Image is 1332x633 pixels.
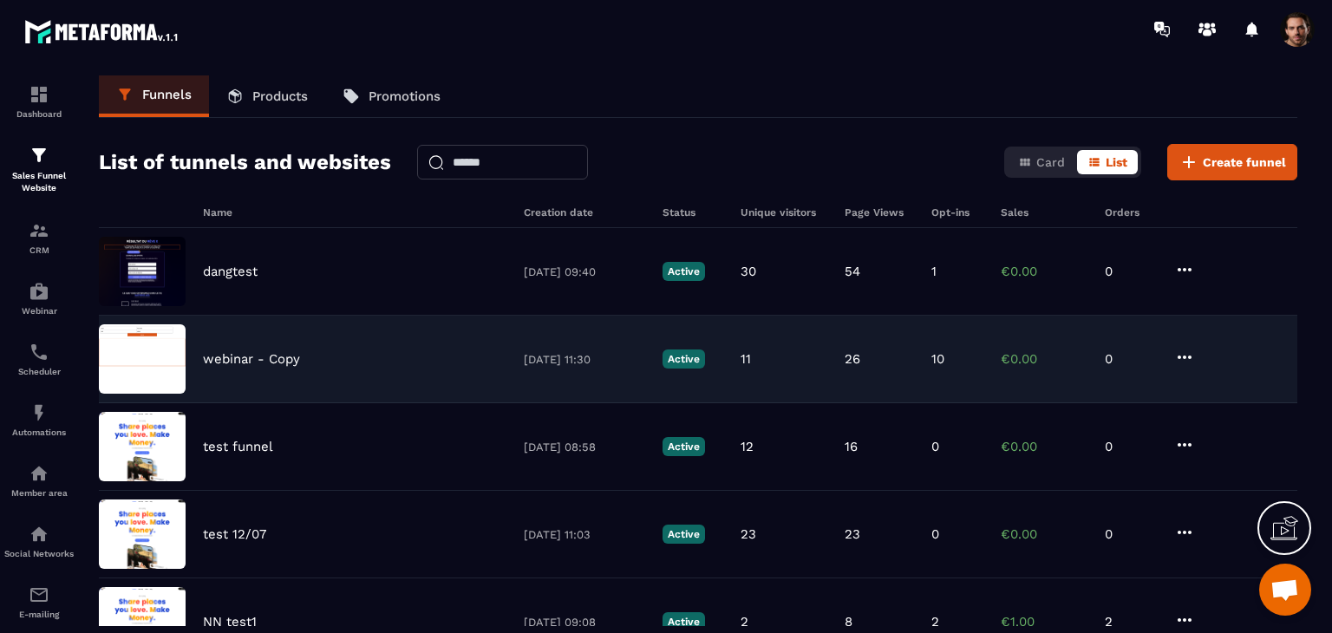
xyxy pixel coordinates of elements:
[1106,155,1127,169] span: List
[4,207,74,268] a: formationformationCRM
[663,437,705,456] p: Active
[1105,614,1157,630] p: 2
[203,264,258,279] p: dangtest
[741,206,827,219] h6: Unique visitors
[524,528,645,541] p: [DATE] 11:03
[931,439,939,454] p: 0
[4,109,74,119] p: Dashboard
[203,614,257,630] p: NN test1
[29,463,49,484] img: automations
[931,264,937,279] p: 1
[24,16,180,47] img: logo
[1001,351,1087,367] p: €0.00
[4,549,74,558] p: Social Networks
[845,526,860,542] p: 23
[931,351,944,367] p: 10
[29,584,49,605] img: email
[1001,526,1087,542] p: €0.00
[1105,351,1157,367] p: 0
[99,237,186,306] img: image
[845,439,858,454] p: 16
[845,264,860,279] p: 54
[1077,150,1138,174] button: List
[4,132,74,207] a: formationformationSales Funnel Website
[931,526,939,542] p: 0
[1105,264,1157,279] p: 0
[663,262,705,281] p: Active
[29,145,49,166] img: formation
[4,329,74,389] a: schedulerschedulerScheduler
[99,499,186,569] img: image
[1001,614,1087,630] p: €1.00
[99,145,391,179] h2: List of tunnels and websites
[4,511,74,571] a: social-networksocial-networkSocial Networks
[4,245,74,255] p: CRM
[4,427,74,437] p: Automations
[203,351,300,367] p: webinar - Copy
[663,525,705,544] p: Active
[845,614,852,630] p: 8
[99,324,186,394] img: image
[845,206,914,219] h6: Page Views
[931,614,939,630] p: 2
[1036,155,1065,169] span: Card
[29,524,49,545] img: social-network
[4,488,74,498] p: Member area
[524,440,645,454] p: [DATE] 08:58
[1105,439,1157,454] p: 0
[741,264,756,279] p: 30
[524,206,645,219] h6: Creation date
[142,87,192,102] p: Funnels
[1203,153,1286,171] span: Create funnel
[524,265,645,278] p: [DATE] 09:40
[4,306,74,316] p: Webinar
[203,439,273,454] p: test funnel
[29,342,49,362] img: scheduler
[524,616,645,629] p: [DATE] 09:08
[4,367,74,376] p: Scheduler
[4,450,74,511] a: automationsautomationsMember area
[4,389,74,450] a: automationsautomationsAutomations
[203,206,506,219] h6: Name
[203,526,266,542] p: test 12/07
[4,571,74,632] a: emailemailE-mailing
[1105,206,1157,219] h6: Orders
[29,402,49,423] img: automations
[252,88,308,104] p: Products
[209,75,325,117] a: Products
[1167,144,1297,180] button: Create funnel
[4,610,74,619] p: E-mailing
[1001,264,1087,279] p: €0.00
[741,526,756,542] p: 23
[4,71,74,132] a: formationformationDashboard
[1259,564,1311,616] a: Mở cuộc trò chuyện
[369,88,441,104] p: Promotions
[29,220,49,241] img: formation
[1008,150,1075,174] button: Card
[29,84,49,105] img: formation
[99,75,209,117] a: Funnels
[741,351,751,367] p: 11
[1105,526,1157,542] p: 0
[931,206,983,219] h6: Opt-ins
[663,206,723,219] h6: Status
[29,281,49,302] img: automations
[663,612,705,631] p: Active
[845,351,860,367] p: 26
[1001,206,1087,219] h6: Sales
[741,439,754,454] p: 12
[4,268,74,329] a: automationsautomationsWebinar
[1001,439,1087,454] p: €0.00
[4,170,74,194] p: Sales Funnel Website
[524,353,645,366] p: [DATE] 11:30
[99,412,186,481] img: image
[741,614,748,630] p: 2
[325,75,458,117] a: Promotions
[663,349,705,369] p: Active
